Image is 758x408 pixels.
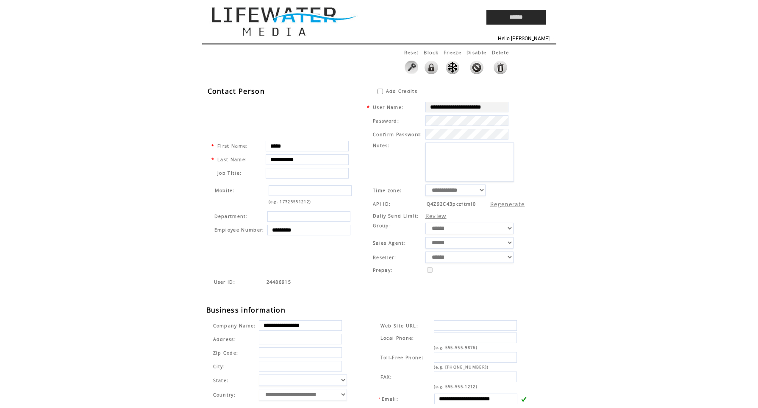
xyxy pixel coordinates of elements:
span: Prepay: [373,267,392,273]
span: Reseller: [373,254,396,260]
span: Email: [382,396,398,402]
span: Add Credits [386,88,418,94]
span: Employee Number: [214,227,264,233]
img: This feature will disable any activity and delete all data without a restore option. [494,61,507,74]
span: User Name: [373,104,403,110]
span: FAX: [380,374,392,380]
span: Daily Send Limit: [373,213,419,219]
span: Department: [214,213,248,219]
span: (e.g. 17325551212) [269,199,311,204]
span: Mobile: [215,187,235,193]
img: This feature will Freeze any activity. No credits, Landing Pages or Mobile Websites will work. Th... [446,61,459,74]
span: Address: [213,336,236,342]
span: This feature will lock the ability to login to the system. All activity will remain live such as ... [424,49,439,56]
span: State: [213,377,256,383]
span: Country: [213,392,236,398]
span: Time zone: [373,187,402,193]
span: City: [213,363,225,369]
span: Confirm Password: [373,131,422,137]
span: Company Name: [213,323,256,329]
span: (e.g. 555-555-1212) [434,384,478,389]
a: Regenerate [490,200,525,208]
span: First Name: [217,143,248,149]
img: This feature will disable any activity. No credits, Landing Pages or Mobile Websites will work. T... [470,61,483,74]
span: Web Site URL: [380,323,418,329]
span: Indicates the agent code for sign up page with sales agent or reseller tracking code [214,279,236,285]
span: Group: [373,223,391,229]
span: Sales Agent: [373,240,406,246]
span: Contact Person [208,87,265,96]
span: Q4Z92C43pczftmI0 [427,201,476,207]
a: Review [425,212,447,220]
img: v.gif [521,396,527,402]
span: (e.g. [PHONE_NUMBER]) [434,364,489,370]
span: API ID: [373,201,391,207]
span: This feature will disable any activity. No credits, Landing Pages or Mobile Websites will work. T... [466,49,486,56]
span: This feature will disable any activity and delete all data without a restore option. [492,49,509,56]
span: Hello [PERSON_NAME] [498,36,550,42]
span: Last Name: [217,156,247,162]
img: This feature will lock the ability to login to the system. All activity will remain live such as ... [425,61,438,74]
span: Toll-Free Phone: [380,355,424,360]
span: Job Title: [217,170,242,176]
span: Indicates the agent code for sign up page with sales agent or reseller tracking code [267,279,292,285]
span: Password: [373,118,399,124]
span: Business information [206,305,286,315]
span: Zip Code: [213,350,239,356]
span: Notes: [373,143,390,148]
span: Reset this user password [404,49,419,56]
span: (e.g. 555-555-9876) [434,345,478,350]
img: Click to reset this user password [405,61,418,74]
span: This feature will Freeze any activity. No credits, Landing Pages or Mobile Websites will work. Th... [444,49,461,56]
span: Local Phone: [380,335,414,341]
